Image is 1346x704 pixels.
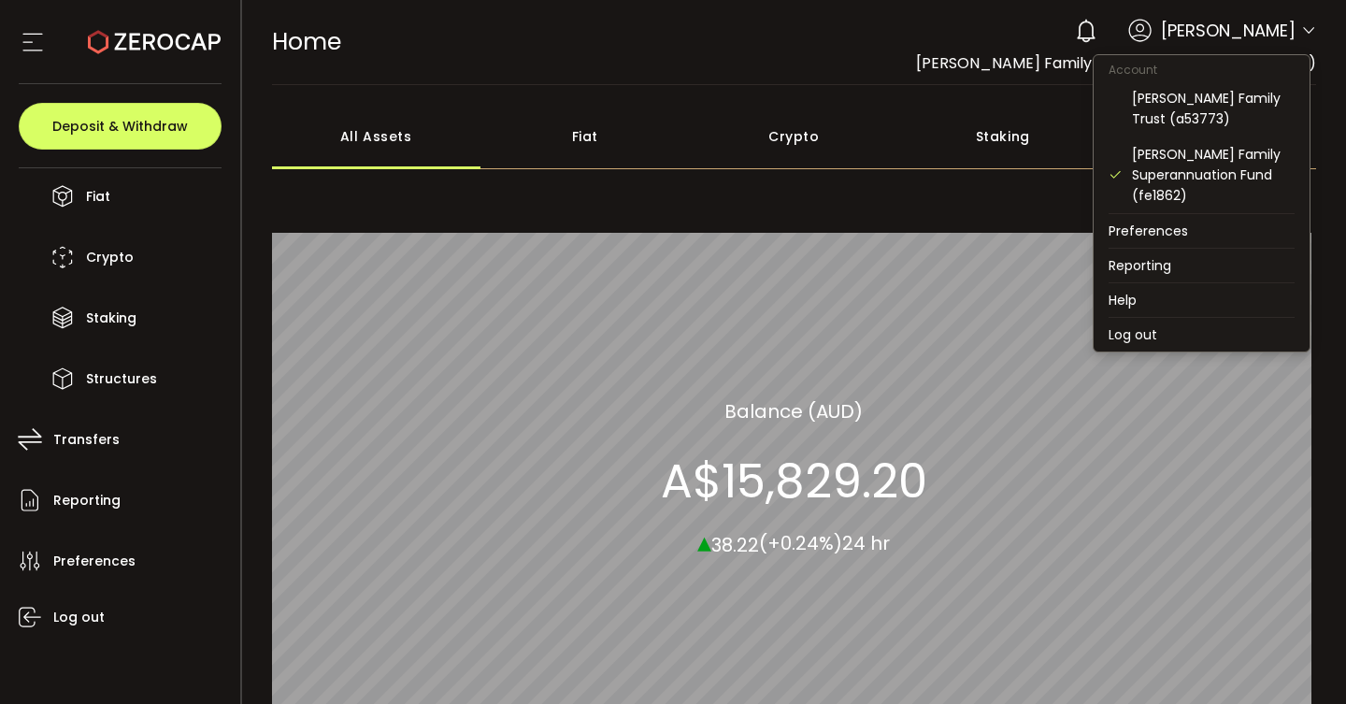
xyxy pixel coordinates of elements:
[842,530,890,556] span: 24 hr
[272,104,481,169] div: All Assets
[661,453,927,509] section: A$15,829.20
[724,396,863,424] section: Balance (AUD)
[898,104,1108,169] div: Staking
[1253,614,1346,704] iframe: Chat Widget
[53,604,105,631] span: Log out
[52,120,188,133] span: Deposit & Withdraw
[697,521,711,561] span: ▴
[1161,18,1296,43] span: [PERSON_NAME]
[1094,249,1310,282] li: Reporting
[53,487,121,514] span: Reporting
[86,366,157,393] span: Structures
[1094,62,1172,78] span: Account
[690,104,899,169] div: Crypto
[916,52,1316,74] span: [PERSON_NAME] Family Superannuation Fund (fe1862)
[53,548,136,575] span: Preferences
[1094,214,1310,248] li: Preferences
[86,305,136,332] span: Staking
[1094,318,1310,352] li: Log out
[711,531,759,557] span: 38.22
[480,104,690,169] div: Fiat
[53,426,120,453] span: Transfers
[86,244,134,271] span: Crypto
[1132,144,1295,206] div: [PERSON_NAME] Family Superannuation Fund (fe1862)
[19,103,222,150] button: Deposit & Withdraw
[1132,88,1295,129] div: [PERSON_NAME] Family Trust (a53773)
[759,530,842,556] span: (+0.24%)
[1094,283,1310,317] li: Help
[86,183,110,210] span: Fiat
[272,25,341,58] span: Home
